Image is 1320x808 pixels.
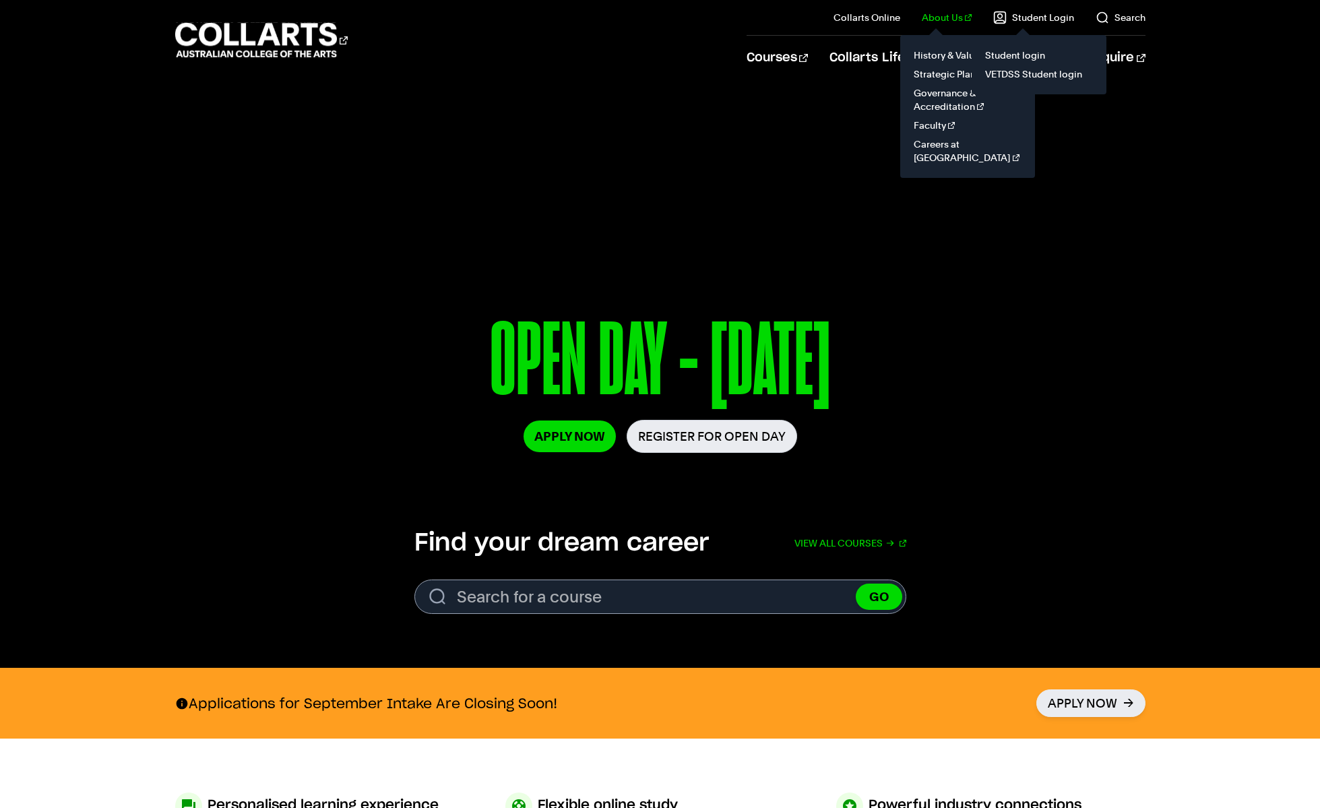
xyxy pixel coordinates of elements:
a: Search [1096,11,1145,24]
a: Strategic Plan [911,65,1024,84]
form: Search [414,580,906,614]
a: Register for Open Day [627,420,797,453]
a: Collarts Online [834,11,900,24]
p: Applications for September Intake Are Closing Soon! [175,695,557,712]
a: Student login [982,46,1096,65]
a: Careers at [GEOGRAPHIC_DATA] [911,135,1024,167]
button: GO [856,584,902,610]
h2: Find your dream career [414,528,709,558]
a: Enquire [1086,36,1145,80]
a: Apply Now [524,421,616,452]
a: Faculty [911,116,1024,135]
p: OPEN DAY - [DATE] [287,309,1033,420]
a: Governance & Accreditation [911,84,1024,116]
a: Collarts Life [829,36,916,80]
a: Student Login [993,11,1074,24]
a: View all courses [794,528,906,558]
input: Search for a course [414,580,906,614]
a: Apply Now [1036,689,1145,717]
a: About Us [922,11,972,24]
a: History & Values [911,46,1024,65]
a: VETDSS Student login [982,65,1096,84]
a: Courses [747,36,808,80]
div: Go to homepage [175,21,348,59]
